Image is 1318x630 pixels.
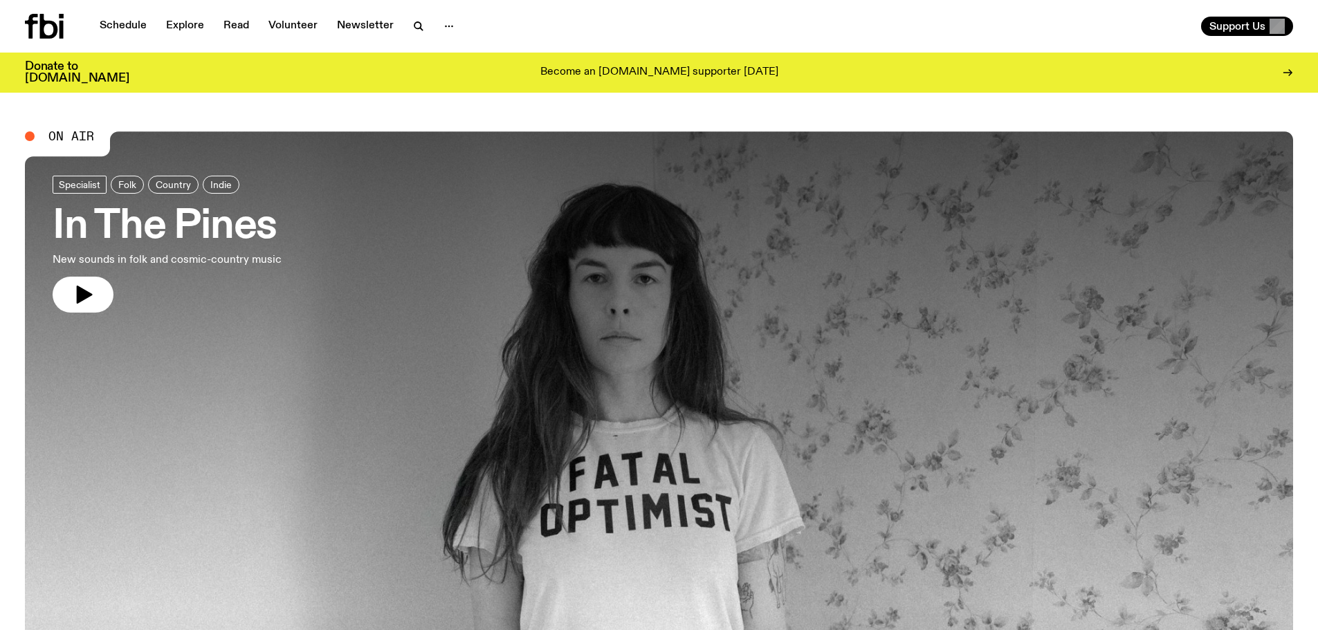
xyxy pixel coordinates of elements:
span: Specialist [59,179,100,189]
a: Volunteer [260,17,326,36]
span: Indie [210,179,232,189]
p: Become an [DOMAIN_NAME] supporter [DATE] [540,66,778,79]
a: Newsletter [329,17,402,36]
a: Folk [111,176,144,194]
a: Schedule [91,17,155,36]
a: Read [215,17,257,36]
a: In The PinesNew sounds in folk and cosmic-country music [53,176,282,313]
span: Folk [118,179,136,189]
a: Country [148,176,199,194]
a: Specialist [53,176,107,194]
h3: In The Pines [53,207,282,246]
a: Indie [203,176,239,194]
a: Explore [158,17,212,36]
span: On Air [48,130,94,142]
span: Support Us [1209,20,1265,33]
p: New sounds in folk and cosmic-country music [53,252,282,268]
h3: Donate to [DOMAIN_NAME] [25,61,129,84]
button: Support Us [1201,17,1293,36]
span: Country [156,179,191,189]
